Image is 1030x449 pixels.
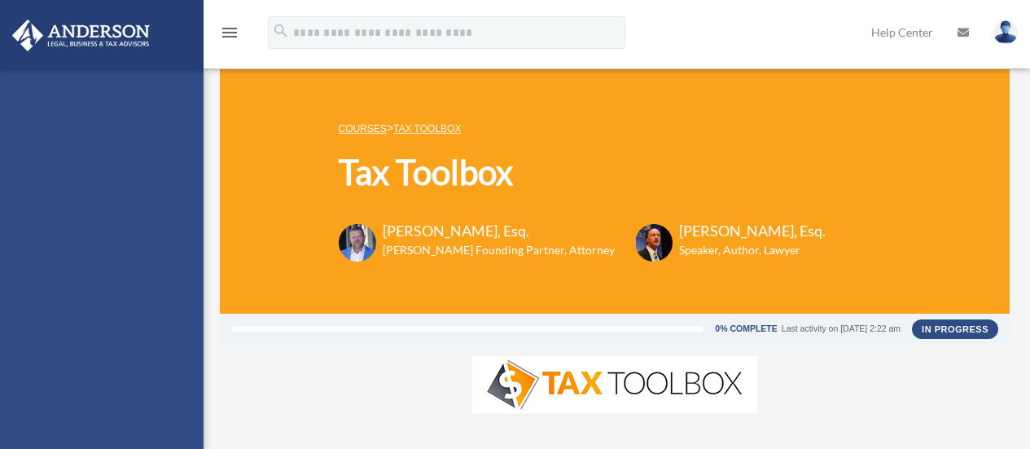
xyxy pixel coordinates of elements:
a: COURSES [339,123,387,134]
i: search [272,22,290,40]
div: Last activity on [DATE] 2:22 am [782,324,901,333]
i: menu [220,23,239,42]
img: Toby-circle-head.png [339,224,376,262]
div: 0% Complete [715,324,777,333]
img: Scott-Estill-Headshot.png [635,224,673,262]
p: > [339,118,826,139]
a: Tax Toolbox [393,123,461,134]
h3: [PERSON_NAME], Esq. [383,221,615,241]
h6: [PERSON_NAME] Founding Partner, Attorney [383,242,615,258]
img: Anderson Advisors Platinum Portal [7,20,155,51]
h3: [PERSON_NAME], Esq. [679,221,826,241]
h6: Speaker, Author, Lawyer [679,242,805,258]
h1: Tax Toolbox [339,148,826,196]
div: In Progress [912,319,998,339]
a: menu [220,29,239,42]
img: User Pic [993,20,1018,44]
